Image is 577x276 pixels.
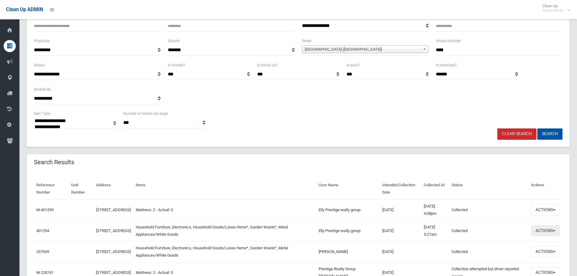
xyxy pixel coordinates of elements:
label: Street [302,38,311,44]
label: Is missed? [168,62,185,68]
a: [STREET_ADDRESS] [96,249,131,254]
td: Collected [449,220,529,241]
button: Actions [531,204,560,215]
span: Clean Up [539,4,569,13]
label: House Number [436,38,461,44]
a: M-228741 [36,270,54,275]
a: [STREET_ADDRESS] [96,228,131,233]
span: [GEOGRAPHIC_DATA] ([GEOGRAPHIC_DATA]) [305,46,420,53]
label: Is early? [347,62,360,68]
td: Household Furniture, Electronics, Household Goods/Loose Items*, Garden Waste*, Metal Appliances/W... [133,241,316,262]
td: [DATE] [380,199,421,221]
td: [DATE] [380,241,421,262]
th: Actions [529,178,562,199]
td: Elly Prestige realty group [316,220,380,241]
td: Mattress: 2 - Actual: 0 [133,199,316,221]
label: Status [34,62,45,68]
th: Collected At [421,178,449,199]
a: Clear Search [497,128,536,140]
button: Actions [531,246,560,257]
label: Postcode [34,38,49,44]
td: Collected [449,241,529,262]
a: M-401295 [36,208,54,212]
small: Super Admin [542,8,563,13]
td: [DATE] 4:08pm [421,199,449,221]
button: Search [537,128,562,140]
label: Booked By [34,86,51,93]
label: Number of results per page [123,110,168,117]
th: Status [449,178,529,199]
td: [DATE] [380,220,421,241]
th: User Name [316,178,380,199]
label: Suburb [168,38,180,44]
td: [DATE] 5:27am [421,220,449,241]
header: Search Results [27,156,81,168]
td: [PERSON_NAME] [316,241,380,262]
span: Clean Up ADMIN [6,7,43,12]
a: [STREET_ADDRESS] [96,208,131,212]
th: Items [133,178,316,199]
a: 401294 [36,228,49,233]
th: Reference Number [34,178,69,199]
th: Unit Number [69,178,94,199]
label: Is follow up? [257,62,278,68]
th: Intended Collection Date [380,178,421,199]
td: Collected [449,199,529,221]
th: Address [94,178,133,199]
button: Actions [531,225,560,236]
a: 237669 [36,249,49,254]
td: Household Furniture, Electronics, Household Goods/Loose Items*, Garden Waste*, Metal Appliances/W... [133,220,316,241]
td: Elly Prestige realty group [316,199,380,221]
label: Is oversized? [436,62,457,68]
label: Item Type [34,110,50,117]
a: [STREET_ADDRESS] [96,270,131,275]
